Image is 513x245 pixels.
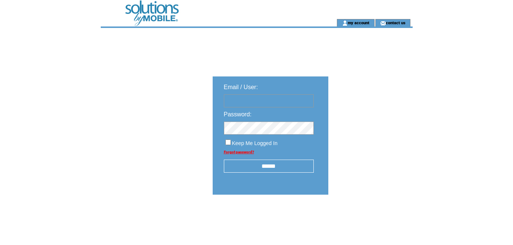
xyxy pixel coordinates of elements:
span: Keep Me Logged In [232,140,278,146]
img: contact_us_icon.gif [380,20,386,26]
span: Email / User: [224,84,258,90]
img: account_icon.gif [342,20,348,26]
a: Forgot password? [224,150,254,154]
span: Password: [224,111,252,117]
a: my account [348,20,369,25]
img: transparent.png [350,213,387,223]
a: contact us [386,20,406,25]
